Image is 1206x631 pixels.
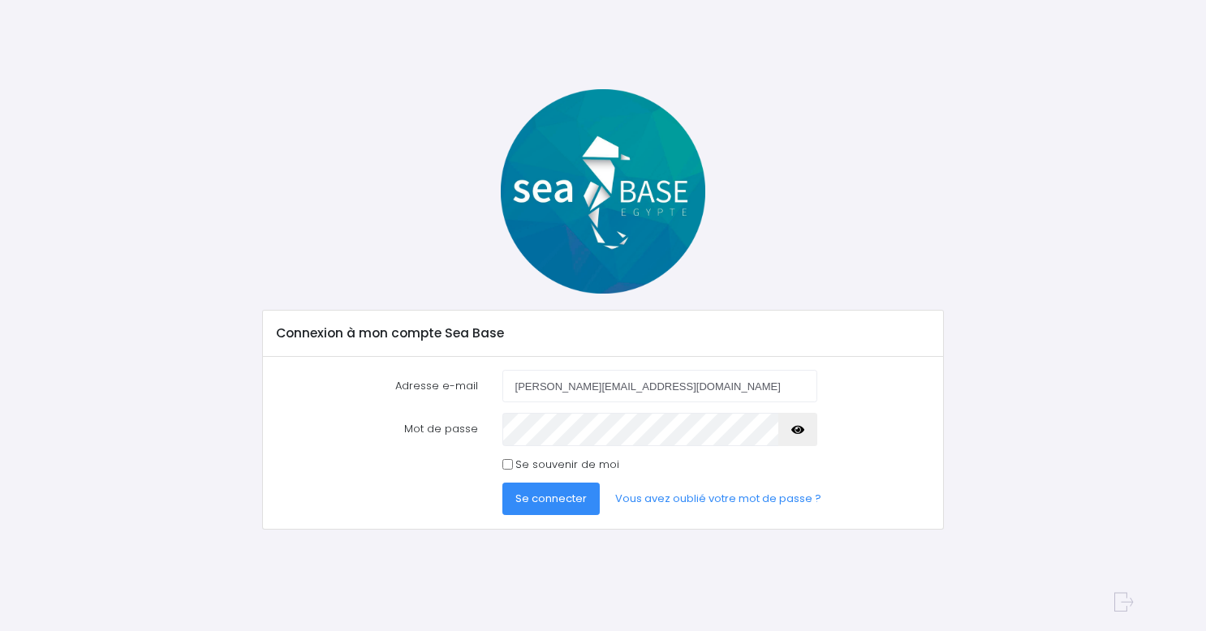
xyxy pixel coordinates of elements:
span: Se connecter [515,491,587,506]
div: Connexion à mon compte Sea Base [263,311,944,356]
label: Adresse e-mail [264,370,490,402]
label: Se souvenir de moi [515,457,619,473]
a: Vous avez oublié votre mot de passe ? [603,483,835,515]
button: Se connecter [502,483,600,515]
label: Mot de passe [264,413,490,445]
